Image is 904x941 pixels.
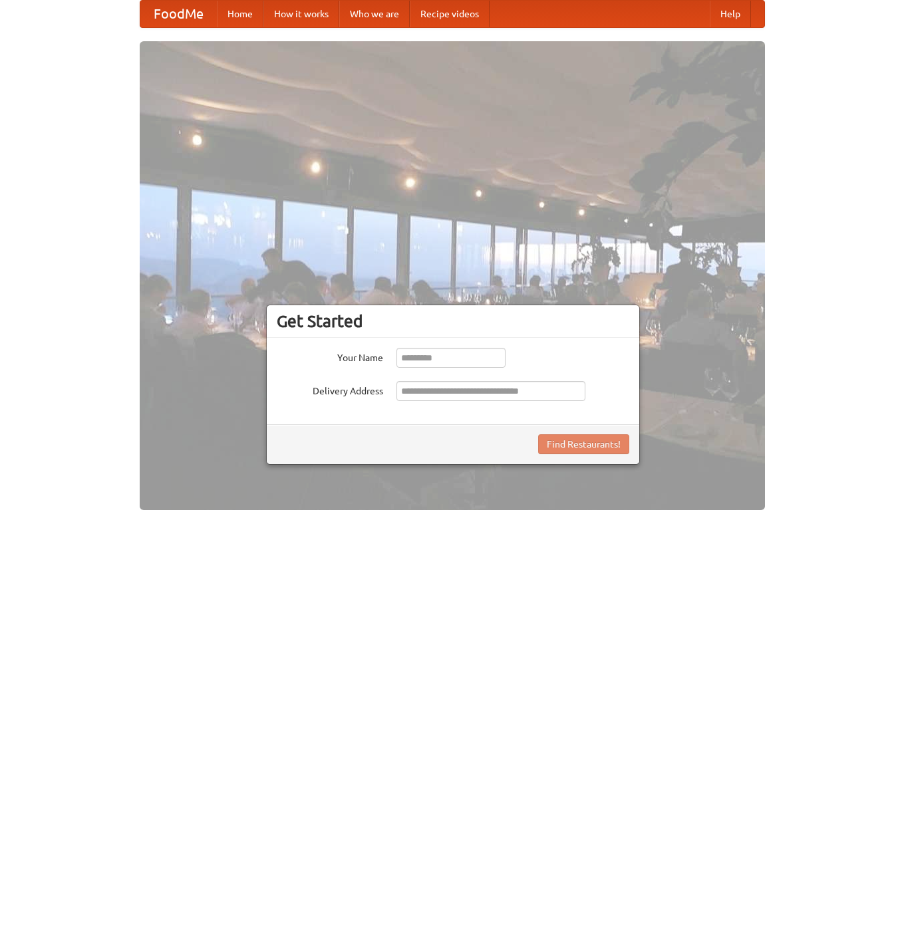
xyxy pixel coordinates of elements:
[217,1,263,27] a: Home
[277,311,629,331] h3: Get Started
[277,381,383,398] label: Delivery Address
[339,1,410,27] a: Who we are
[538,434,629,454] button: Find Restaurants!
[710,1,751,27] a: Help
[263,1,339,27] a: How it works
[140,1,217,27] a: FoodMe
[277,348,383,364] label: Your Name
[410,1,490,27] a: Recipe videos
